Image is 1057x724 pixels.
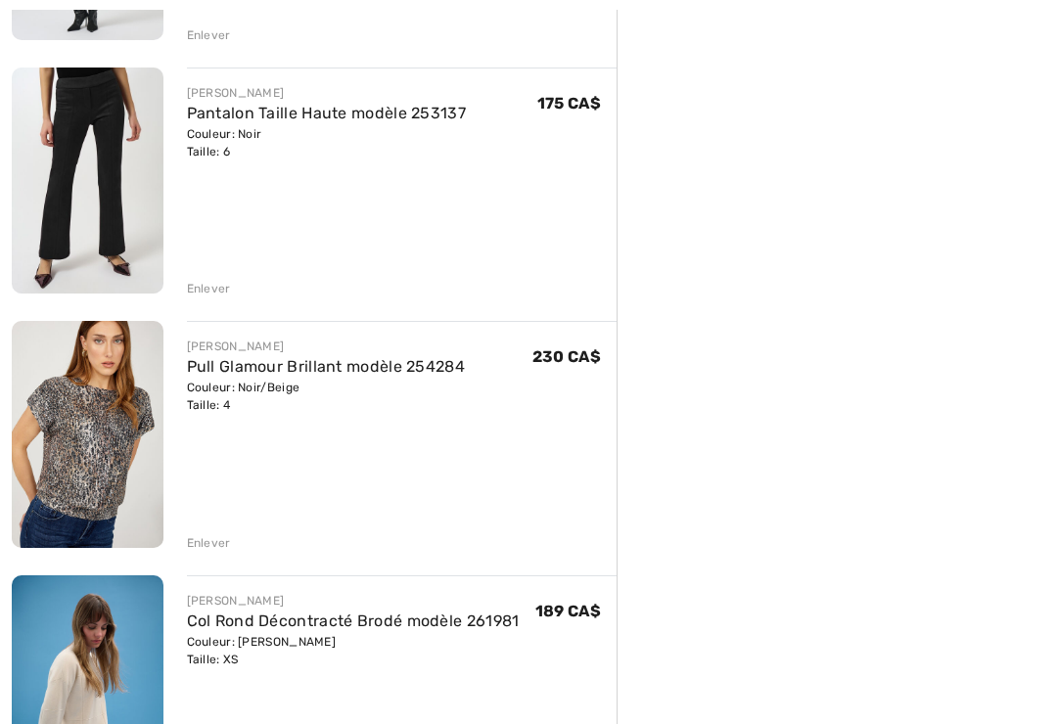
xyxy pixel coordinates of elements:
[537,94,601,113] span: 175 CA$
[187,338,466,355] div: [PERSON_NAME]
[12,321,163,548] img: Pull Glamour Brillant modèle 254284
[187,633,520,668] div: Couleur: [PERSON_NAME] Taille: XS
[532,347,601,366] span: 230 CA$
[187,84,467,102] div: [PERSON_NAME]
[187,125,467,160] div: Couleur: Noir Taille: 6
[187,280,231,297] div: Enlever
[187,26,231,44] div: Enlever
[535,602,601,620] span: 189 CA$
[187,534,231,552] div: Enlever
[187,592,520,610] div: [PERSON_NAME]
[187,104,467,122] a: Pantalon Taille Haute modèle 253137
[187,611,520,630] a: Col Rond Décontracté Brodé modèle 261981
[187,357,466,376] a: Pull Glamour Brillant modèle 254284
[12,68,163,294] img: Pantalon Taille Haute modèle 253137
[187,379,466,414] div: Couleur: Noir/Beige Taille: 4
